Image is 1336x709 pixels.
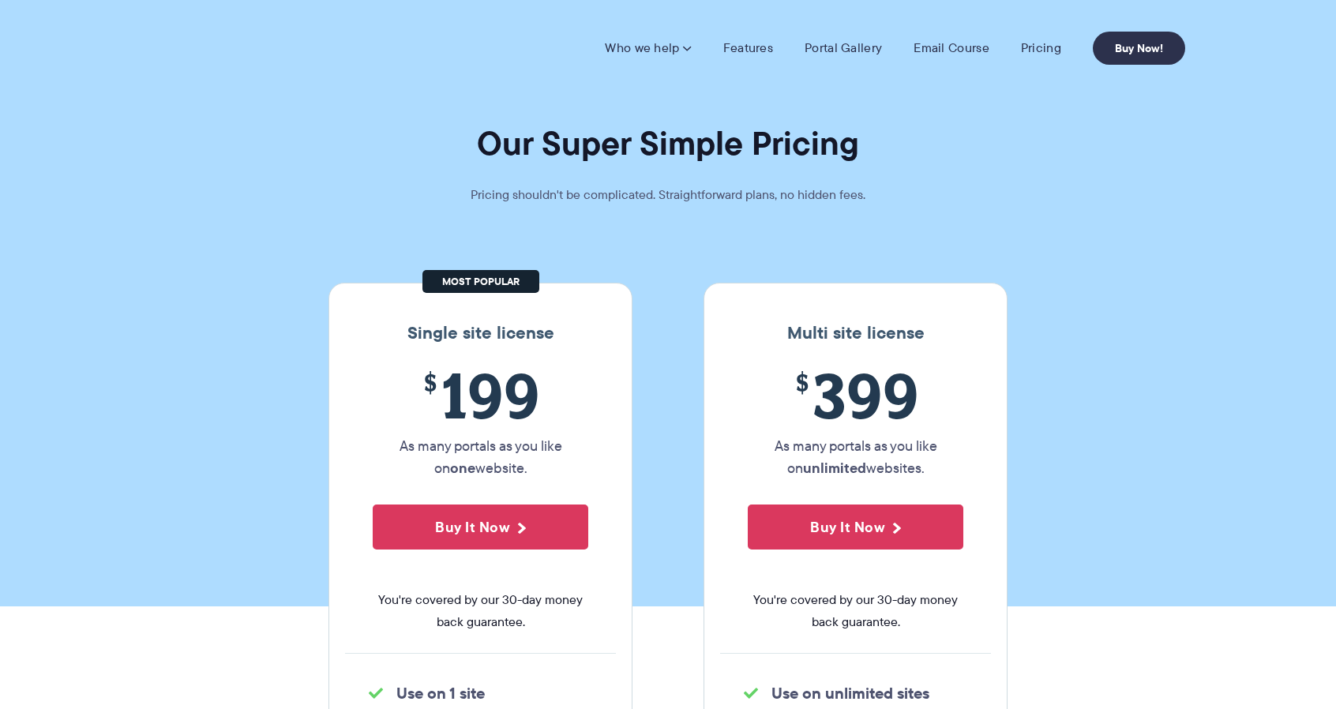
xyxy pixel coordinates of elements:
[1021,40,1061,56] a: Pricing
[771,681,929,705] strong: Use on unlimited sites
[805,40,882,56] a: Portal Gallery
[1093,32,1185,65] a: Buy Now!
[748,589,963,633] span: You're covered by our 30-day money back guarantee.
[345,323,616,343] h3: Single site license
[748,359,963,431] span: 399
[396,681,485,705] strong: Use on 1 site
[803,457,866,478] strong: unlimited
[748,435,963,479] p: As many portals as you like on websites.
[373,589,588,633] span: You're covered by our 30-day money back guarantee.
[723,40,773,56] a: Features
[373,359,588,431] span: 199
[914,40,989,56] a: Email Course
[748,505,963,550] button: Buy It Now
[450,457,475,478] strong: one
[373,505,588,550] button: Buy It Now
[373,435,588,479] p: As many portals as you like on website.
[720,323,991,343] h3: Multi site license
[431,184,905,206] p: Pricing shouldn't be complicated. Straightforward plans, no hidden fees.
[605,40,691,56] a: Who we help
